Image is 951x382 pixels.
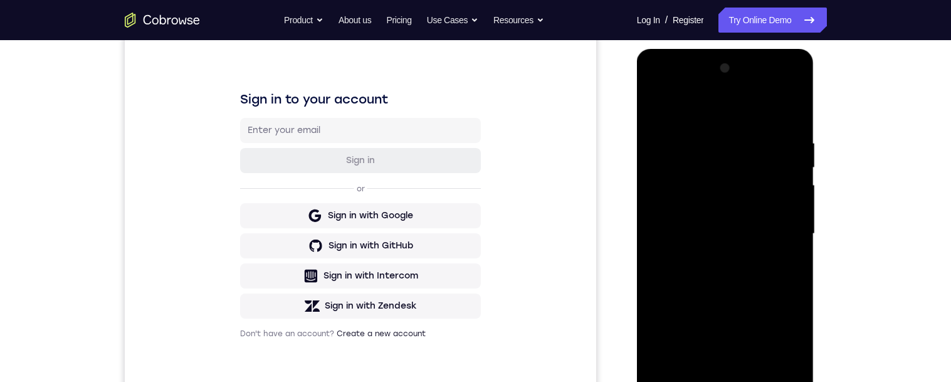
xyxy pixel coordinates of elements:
[204,235,288,248] div: Sign in with GitHub
[203,205,288,218] div: Sign in with Google
[115,259,356,284] button: Sign in with Intercom
[637,8,660,33] a: Log In
[386,8,411,33] a: Pricing
[115,324,356,334] p: Don't have an account?
[115,289,356,314] button: Sign in with Zendesk
[229,179,243,189] p: or
[665,13,668,28] span: /
[200,295,292,308] div: Sign in with Zendesk
[212,325,301,334] a: Create a new account
[284,8,323,33] button: Product
[493,8,544,33] button: Resources
[339,8,371,33] a: About us
[115,199,356,224] button: Sign in with Google
[199,265,293,278] div: Sign in with Intercom
[125,13,200,28] a: Go to the home page
[673,8,703,33] a: Register
[427,8,478,33] button: Use Cases
[115,229,356,254] button: Sign in with GitHub
[718,8,826,33] a: Try Online Demo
